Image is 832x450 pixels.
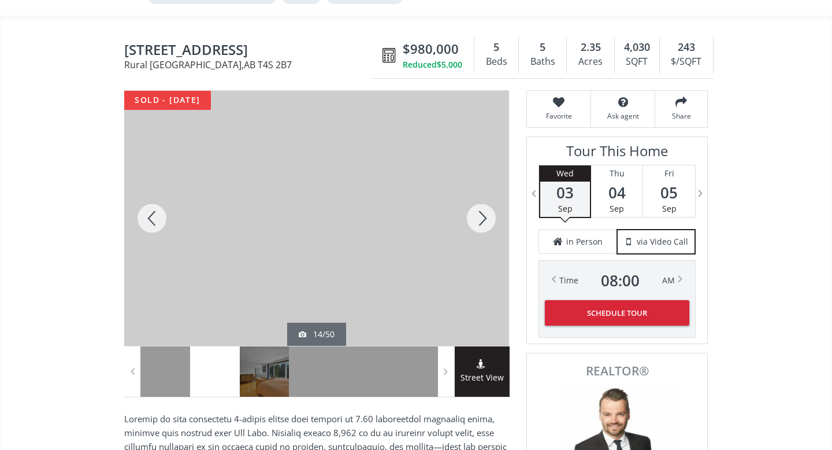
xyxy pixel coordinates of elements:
div: Baths [525,53,560,71]
span: $5,000 [437,59,462,71]
span: Rural [GEOGRAPHIC_DATA] , AB T4S 2B7 [124,60,377,69]
span: $980,000 [403,40,459,58]
div: 14/50 [299,329,335,340]
div: 5 [525,40,560,55]
div: 243 [666,40,707,55]
button: Schedule Tour [545,300,689,326]
span: Street View [455,371,510,385]
div: Reduced [403,59,462,71]
span: Sep [662,203,677,214]
span: REALTOR® [540,365,694,377]
h3: Tour This Home [538,143,696,165]
span: Share [661,111,701,121]
div: 5 [480,40,512,55]
div: Wed [540,165,590,182]
div: Acres [573,53,608,71]
span: Favorite [533,111,585,121]
span: 05 [643,185,695,201]
span: Sep [610,203,624,214]
span: 03 [540,185,590,201]
span: via Video Call [637,236,688,248]
div: SQFT [621,53,653,71]
span: 27475 Township Road 380 #139 [124,42,377,60]
div: Fri [643,165,695,182]
div: Time AM [559,272,675,289]
span: Ask agent [597,111,649,121]
div: Thu [591,165,642,182]
div: 2.35 [573,40,608,55]
div: Beds [480,53,512,71]
div: sold - [DATE] [124,91,211,110]
span: 04 [591,185,642,201]
span: in Person [566,236,603,248]
div: 27475 Township Road 380 #139 Rural Red Deer County, AB T4S 2B7 - Photo 14 of 50 [124,91,509,346]
span: 4,030 [624,40,650,55]
span: Sep [558,203,573,214]
div: $/SQFT [666,53,707,71]
span: 08 : 00 [601,272,640,289]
